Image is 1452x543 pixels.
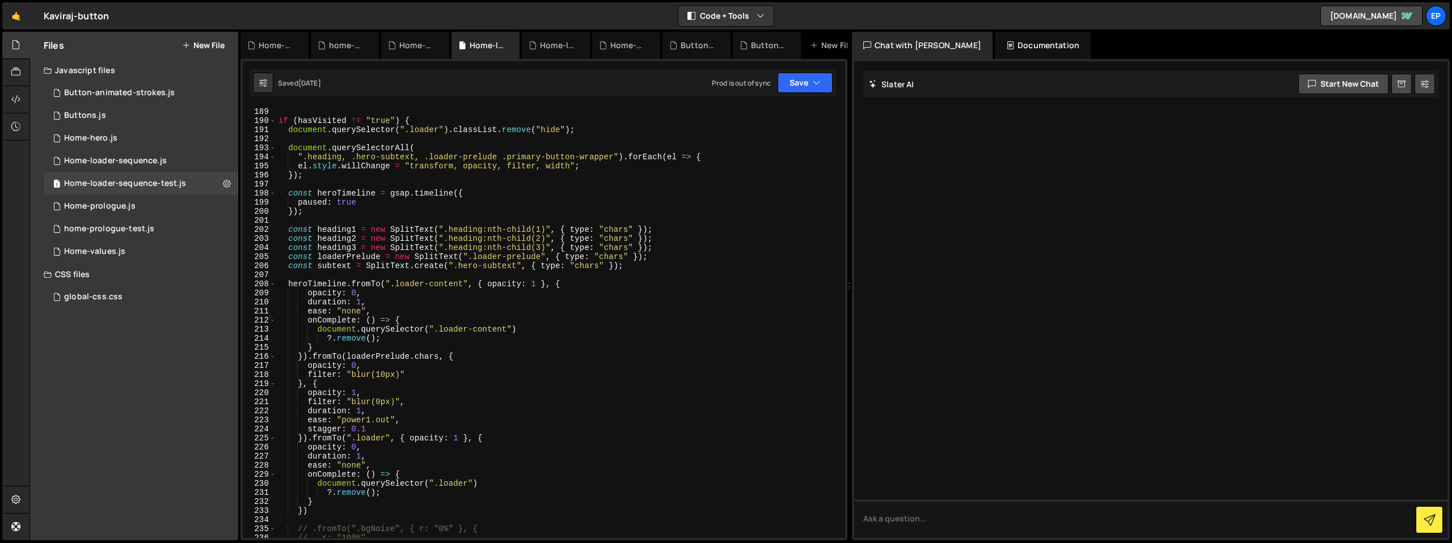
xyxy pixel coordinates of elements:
[243,307,276,316] div: 211
[1298,74,1388,94] button: Start new chat
[243,207,276,216] div: 200
[64,88,175,98] div: Button-animated-strokes.js
[243,243,276,252] div: 204
[399,40,436,51] div: Home-prologue.js
[243,216,276,225] div: 201
[751,40,787,51] div: Button-animated-strokes.js
[1320,6,1423,26] a: [DOMAIN_NAME]
[64,111,106,121] div: Buttons.js
[243,189,276,198] div: 198
[243,343,276,352] div: 215
[44,150,238,172] div: 16061/43594.js
[44,218,238,240] div: 16061/44087.js
[243,515,276,524] div: 234
[243,506,276,515] div: 233
[243,225,276,234] div: 202
[243,134,276,143] div: 192
[243,143,276,152] div: 193
[64,156,167,166] div: Home-loader-sequence.js
[243,397,276,406] div: 221
[2,2,30,29] a: 🤙
[243,415,276,425] div: 223
[243,370,276,379] div: 218
[243,452,276,461] div: 227
[64,179,186,189] div: Home-loader-sequence-test.js
[243,461,276,470] div: 228
[64,201,136,211] div: Home-prologue.js
[243,434,276,443] div: 225
[64,133,117,143] div: Home-hero.js
[243,180,276,189] div: 197
[298,78,321,88] div: [DATE]
[243,107,276,116] div: 189
[243,488,276,497] div: 231
[182,41,225,50] button: New File
[243,116,276,125] div: 190
[243,234,276,243] div: 203
[64,224,154,234] div: home-prologue-test.js
[243,270,276,279] div: 207
[243,325,276,334] div: 213
[44,82,238,104] div: 16061/43947.js
[243,198,276,207] div: 199
[852,32,993,59] div: Chat with [PERSON_NAME]
[243,361,276,370] div: 217
[243,298,276,307] div: 210
[243,289,276,298] div: 209
[243,352,276,361] div: 216
[243,279,276,289] div: 208
[243,316,276,325] div: 212
[243,171,276,180] div: 196
[53,180,60,189] span: 1
[540,40,576,51] div: Home-loader-sequence.js
[810,40,858,51] div: New File
[243,524,276,533] div: 235
[470,40,506,51] div: Home-loader-sequence-test.js
[44,286,238,308] div: 16061/43261.css
[869,79,914,90] h2: Slater AI
[243,479,276,488] div: 230
[243,425,276,434] div: 224
[243,261,276,270] div: 206
[243,252,276,261] div: 205
[329,40,365,51] div: home-prologue-test.js
[243,533,276,542] div: 236
[243,125,276,134] div: 191
[259,40,295,51] div: Home-values.js
[243,152,276,162] div: 194
[678,6,774,26] button: Code + Tools
[712,78,771,88] div: Prod is out of sync
[44,104,238,127] div: 16061/43050.js
[243,334,276,343] div: 214
[995,32,1091,59] div: Documentation
[243,497,276,506] div: 232
[30,263,238,286] div: CSS files
[30,59,238,82] div: Javascript files
[278,78,321,88] div: Saved
[243,443,276,452] div: 226
[243,406,276,415] div: 222
[44,240,238,263] div: 16061/43950.js
[778,73,833,93] button: Save
[44,39,64,52] h2: Files
[64,292,123,302] div: global-css.css
[243,162,276,171] div: 195
[44,172,238,195] div: 16061/44088.js
[64,247,125,257] div: Home-values.js
[243,388,276,397] div: 220
[610,40,647,51] div: Home-hero.js
[44,195,238,218] div: 16061/43249.js
[44,9,109,23] div: Kaviraj-button
[44,127,238,150] div: 16061/43948.js
[681,40,717,51] div: Buttons.js
[243,379,276,388] div: 219
[1426,6,1446,26] a: Ep
[243,470,276,479] div: 229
